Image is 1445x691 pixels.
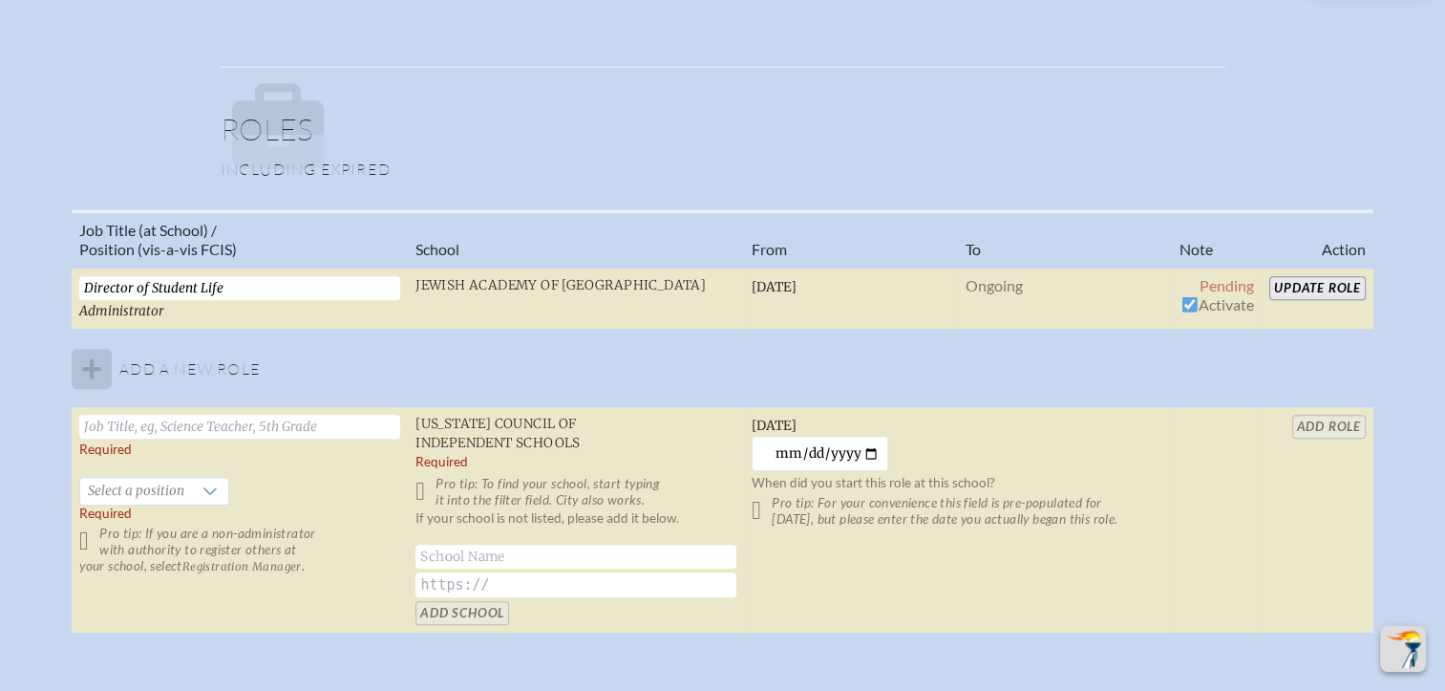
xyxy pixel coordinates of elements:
th: Job Title (at School) / Position (vis-a-vis FCIS) [72,211,408,268]
span: Activate [1179,295,1254,313]
span: Registration Manager [182,560,302,573]
p: Pro tip: To find your school, start typing it into the filter field. City also works. [415,476,736,508]
span: [US_STATE] Council of Independent Schools [415,416,581,451]
th: Note [1172,211,1262,268]
th: Action [1262,211,1373,268]
input: Job Title, eg, Science Teacher, 5th Grade [79,415,400,439]
img: To the top [1384,630,1422,668]
input: Eg, Science Teacher, 5th Grade [79,276,400,300]
p: Including expired [221,160,1225,179]
input: Update Role [1269,276,1366,300]
input: https:// [415,572,736,597]
th: School [408,211,744,268]
p: Pro tip: For your convenience this field is pre-populated for [DATE], but please enter the date y... [752,495,1164,528]
span: [DATE] [752,418,797,434]
label: Required [79,442,132,458]
span: [DATE] [752,279,797,295]
button: Scroll Top [1380,626,1426,672]
span: Pending [1200,276,1254,294]
p: When did you start this role at this school? [752,475,1164,491]
th: From [744,211,958,268]
h1: Roles [221,114,1225,160]
th: To [958,211,1172,268]
span: Jewish Academy of [GEOGRAPHIC_DATA] [415,277,706,293]
span: Select a position [80,478,192,505]
span: Administrator [79,303,164,319]
span: Required [79,506,132,521]
label: If your school is not listed, please add it below. [415,510,679,543]
p: Pro tip: If you are a non-administrator with authority to register others at your school, select . [79,526,400,574]
label: Required [415,454,468,470]
input: School Name [415,545,736,569]
span: Ongoing [966,276,1023,294]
